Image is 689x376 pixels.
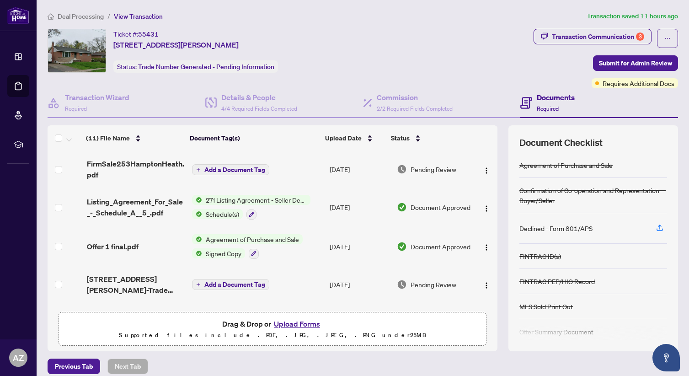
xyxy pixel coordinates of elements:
span: plus [196,282,201,287]
span: Add a Document Tag [204,281,265,288]
img: Status Icon [192,234,202,244]
span: Document Checklist [519,136,603,149]
button: Next Tab [107,359,148,374]
span: Document Approved [411,202,470,212]
th: (11) File Name [82,125,186,151]
span: AZ [13,351,24,364]
td: [DATE] [326,303,393,342]
img: Logo [483,244,490,251]
img: Status Icon [192,209,202,219]
button: Logo [479,277,494,292]
span: ellipsis [664,35,671,42]
img: Logo [483,282,490,289]
div: Confirmation of Co-operation and Representation—Buyer/Seller [519,185,667,205]
span: Previous Tab [55,359,93,374]
div: Declined - Form 801/APS [519,223,593,233]
td: [DATE] [326,266,393,303]
span: (11) File Name [86,133,130,143]
img: logo [7,7,29,24]
th: Status [387,125,467,151]
img: Document Status [397,242,407,252]
p: Supported files include .PDF, .JPG, .JPEG, .PNG under 25 MB [64,330,481,341]
span: Trade Number Generated - Pending Information [138,63,274,71]
div: MLS Sold Print Out [519,301,573,312]
span: Drag & Drop orUpload FormsSupported files include .PDF, .JPG, .JPEG, .PNG under25MB [59,312,486,346]
span: 55431 [138,30,159,38]
span: Document Approved [411,242,470,252]
span: Status [391,133,410,143]
img: Document Status [397,202,407,212]
button: Status IconAgreement of Purchase and SaleStatus IconSigned Copy [192,234,303,259]
span: Agreement of Purchase and Sale [202,234,303,244]
span: Listing_Agreement_For_Sale_-_Schedule_A__5_.pdf [87,196,185,218]
div: Agreement of Purchase and Sale [519,160,613,170]
button: Logo [479,162,494,177]
li: / [107,11,110,21]
span: Required [537,105,559,112]
span: Requires Additional Docs [603,78,674,88]
img: Logo [483,167,490,174]
img: Document Status [397,279,407,290]
span: Pending Review [411,279,456,290]
button: Previous Tab [48,359,100,374]
span: 4/4 Required Fields Completed [221,105,297,112]
td: [DATE] [326,188,393,227]
span: Schedule(s) [202,209,243,219]
button: Open asap [652,344,680,371]
span: Drag & Drop or [222,318,323,330]
img: Document Status [397,164,407,174]
span: Signed Copy [202,248,245,258]
h4: Commission [377,92,453,103]
button: Add a Document Tag [192,164,269,175]
div: Ticket #: [113,29,159,39]
span: Offer 1 final.pdf [87,241,139,252]
img: Status Icon [192,248,202,258]
div: 3 [636,32,644,41]
span: Required [65,105,87,112]
button: Logo [479,239,494,254]
button: Upload Forms [271,318,323,330]
span: 2/2 Required Fields Completed [377,105,453,112]
button: Status Icon271 Listing Agreement - Seller Designated Representation Agreement Authority to Offer ... [192,195,310,220]
button: Logo [479,200,494,215]
span: Deal Processing [58,12,104,21]
span: [STREET_ADDRESS][PERSON_NAME] [113,39,239,50]
h4: Documents [537,92,575,103]
h4: Details & People [221,92,297,103]
td: [DATE] [326,227,393,266]
span: plus [196,167,201,172]
th: Upload Date [321,125,387,151]
button: Transaction Communication3 [534,29,652,44]
div: FINTRAC ID(s) [519,251,561,261]
span: home [48,13,54,20]
div: Status: [113,60,278,73]
th: Document Tag(s) [186,125,321,151]
h4: Transaction Wizard [65,92,129,103]
button: Add a Document Tag [192,279,269,290]
article: Transaction saved 11 hours ago [587,11,678,21]
button: Add a Document Tag [192,279,269,290]
img: Logo [483,205,490,212]
span: 271 Listing Agreement - Seller Designated Representation Agreement Authority to Offer for Sale [202,195,310,205]
div: Transaction Communication [552,29,644,44]
span: [STREET_ADDRESS][PERSON_NAME]-Trade Sheet-[PERSON_NAME] to Review.pdf [87,274,185,295]
img: IMG-W12420361_1.jpg [48,29,106,72]
span: Add a Document Tag [204,167,265,173]
span: View Transaction [114,12,163,21]
img: Status Icon [192,195,202,205]
td: [DATE] [326,151,393,188]
span: Upload Date [325,133,362,143]
span: Pending Review [411,164,456,174]
div: FINTRAC PEP/HIO Record [519,276,595,286]
span: FirmSale253HamptonHeath.pdf [87,158,185,180]
span: Submit for Admin Review [599,56,672,70]
button: Submit for Admin Review [593,55,678,71]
